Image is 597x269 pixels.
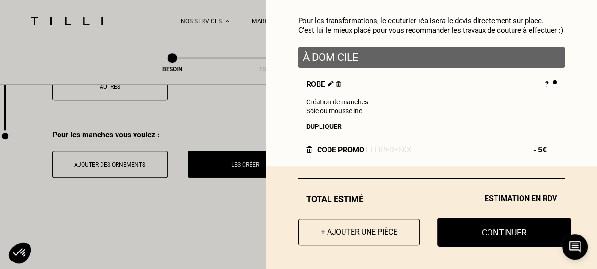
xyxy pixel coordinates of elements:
[306,123,557,130] div: Dupliquer
[298,194,565,204] div: Total estimé
[306,80,341,90] span: Robe
[553,80,557,84] img: Pourquoi le prix est indéfini ?
[336,81,341,87] img: Supprimer
[317,145,364,154] div: Code promo
[306,107,362,115] span: Soie ou mousseline
[303,51,560,63] p: À domicile
[298,16,565,35] p: Pour les transformations, le couturier réalisera le devis directement sur place. C’est lui le mie...
[298,219,420,245] button: + Ajouter une pièce
[364,145,412,154] div: TILLIpedes0x
[328,81,334,87] img: Éditer
[545,80,557,90] div: ?
[533,145,557,154] span: - 5€
[306,98,368,106] span: Création de manches
[485,194,557,204] span: Estimation en RDV
[437,218,571,247] button: Continuer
